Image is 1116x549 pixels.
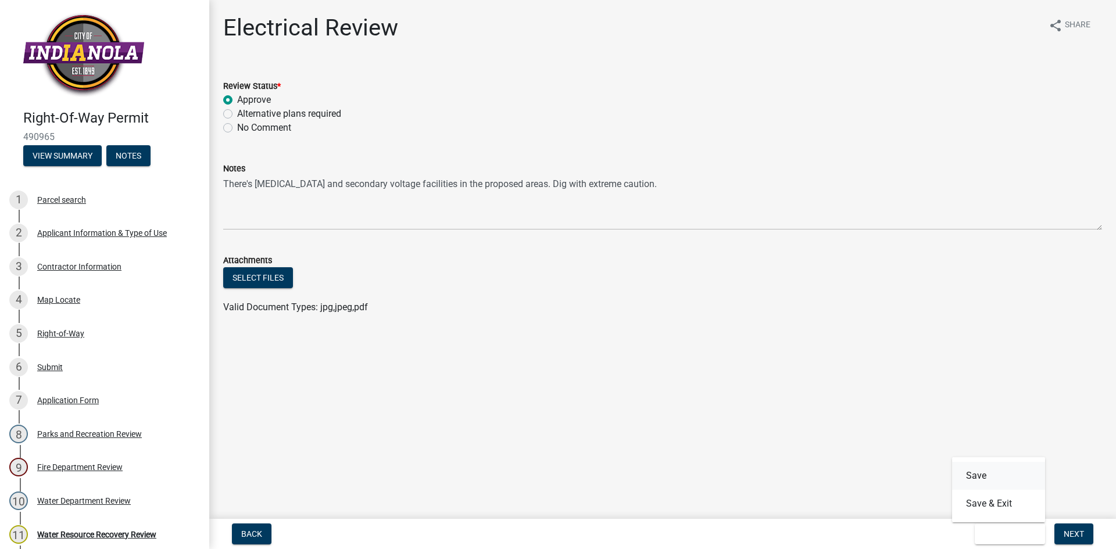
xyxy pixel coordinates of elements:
label: Attachments [223,257,272,265]
span: 490965 [23,131,186,142]
div: 11 [9,525,28,544]
div: Water Department Review [37,497,131,505]
div: Fire Department Review [37,463,123,471]
div: 10 [9,491,28,510]
div: 5 [9,324,28,343]
span: Back [241,529,262,539]
button: Save & Exit [952,490,1045,518]
label: Approve [237,93,271,107]
label: Notes [223,165,245,173]
span: Next [1064,529,1084,539]
button: Save & Exit [975,523,1045,544]
button: Next [1054,523,1093,544]
div: Contractor Information [37,263,121,271]
div: Submit [37,363,63,371]
wm-modal-confirm: Notes [106,152,151,161]
span: Save & Exit [984,529,1029,539]
wm-modal-confirm: Summary [23,152,102,161]
button: View Summary [23,145,102,166]
div: 4 [9,290,28,309]
div: Right-of-Way [37,329,84,338]
div: 9 [9,458,28,476]
div: Applicant Information & Type of Use [37,229,167,237]
img: City of Indianola, Iowa [23,12,144,98]
div: Save & Exit [952,457,1045,522]
button: Select files [223,267,293,288]
button: shareShare [1039,14,1100,37]
div: Parks and Recreation Review [37,430,142,438]
div: Map Locate [37,296,80,304]
div: Application Form [37,396,99,404]
button: Notes [106,145,151,166]
span: Valid Document Types: jpg,jpeg,pdf [223,302,368,313]
h1: Electrical Review [223,14,398,42]
div: Parcel search [37,196,86,204]
div: 7 [9,391,28,410]
button: Back [232,523,271,544]
div: 1 [9,191,28,209]
div: 2 [9,224,28,242]
i: share [1049,19,1063,33]
label: No Comment [237,121,291,135]
div: 8 [9,425,28,443]
label: Review Status [223,82,281,91]
h4: Right-Of-Way Permit [23,110,200,127]
div: Water Resource Recovery Review [37,530,156,539]
span: Share [1065,19,1090,33]
label: Alternative plans required [237,107,341,121]
div: 3 [9,257,28,276]
button: Save [952,462,1045,490]
div: 6 [9,358,28,376]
